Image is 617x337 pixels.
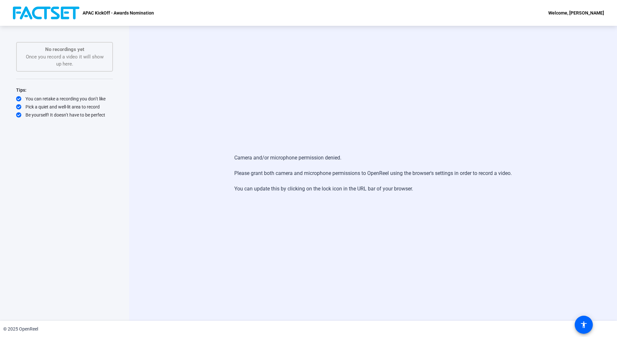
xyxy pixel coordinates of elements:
p: APAC KickOff - Awards Nomination [83,9,154,17]
p: No recordings yet [23,46,106,53]
div: Camera and/or microphone permission denied. Please grant both camera and microphone permissions t... [234,148,512,199]
div: Welcome, [PERSON_NAME] [548,9,604,17]
div: You can retake a recording you don’t like [16,96,113,102]
img: OpenReel logo [13,6,79,19]
mat-icon: accessibility [580,321,588,329]
div: Tips: [16,86,113,94]
div: Pick a quiet and well-lit area to record [16,104,113,110]
div: Be yourself! It doesn’t have to be perfect [16,112,113,118]
div: © 2025 OpenReel [3,326,38,332]
div: Once you record a video it will show up here. [23,46,106,68]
